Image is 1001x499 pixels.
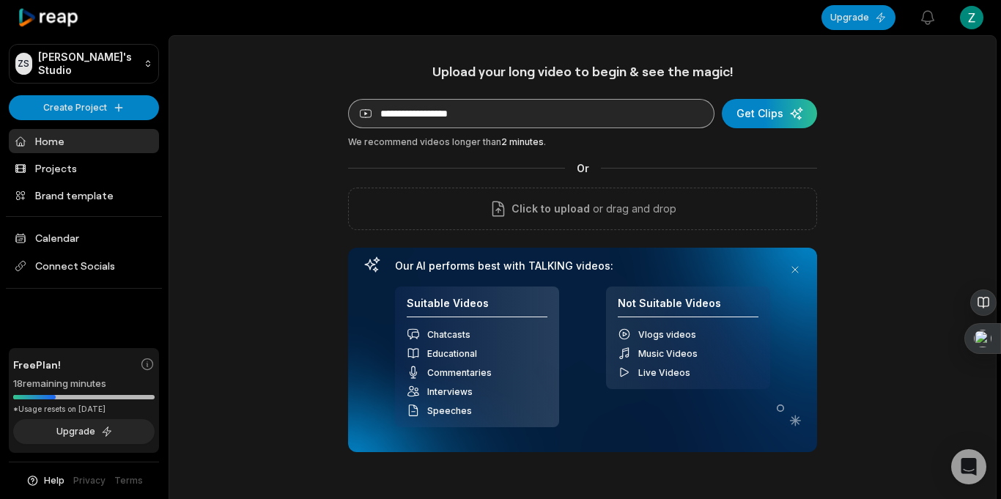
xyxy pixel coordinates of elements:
[9,226,159,250] a: Calendar
[821,5,895,30] button: Upgrade
[590,200,676,218] p: or drag and drop
[407,297,547,318] h4: Suitable Videos
[44,474,64,487] span: Help
[511,200,590,218] span: Click to upload
[638,367,690,378] span: Live Videos
[427,348,477,359] span: Educational
[348,136,817,149] div: We recommend videos longer than .
[13,404,155,415] div: *Usage resets on [DATE]
[395,259,770,273] h3: Our AI performs best with TALKING videos:
[114,474,143,487] a: Terms
[13,419,155,444] button: Upgrade
[9,156,159,180] a: Projects
[565,160,601,176] span: Or
[427,405,472,416] span: Speeches
[9,129,159,153] a: Home
[26,474,64,487] button: Help
[427,367,492,378] span: Commentaries
[427,329,470,340] span: Chatcasts
[638,348,698,359] span: Music Videos
[501,136,544,147] span: 2 minutes
[13,377,155,391] div: 18 remaining minutes
[618,297,758,318] h4: Not Suitable Videos
[9,253,159,279] span: Connect Socials
[13,357,61,372] span: Free Plan!
[951,449,986,484] div: Open Intercom Messenger
[638,329,696,340] span: Vlogs videos
[38,51,138,77] p: [PERSON_NAME]'s Studio
[73,474,106,487] a: Privacy
[9,95,159,120] button: Create Project
[9,183,159,207] a: Brand template
[722,99,817,128] button: Get Clips
[427,386,473,397] span: Interviews
[15,53,32,75] div: ZS
[348,63,817,80] h1: Upload your long video to begin & see the magic!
